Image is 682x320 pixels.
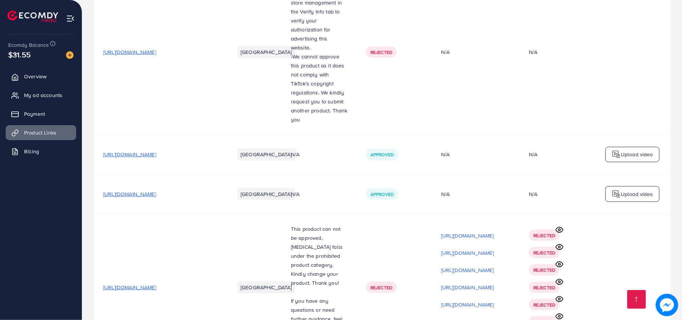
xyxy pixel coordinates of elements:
span: We cannot approve this product as it does not comply with TikTok's copyright regulations. We kind... [291,53,348,123]
li: [GEOGRAPHIC_DATA] [238,281,295,293]
span: Approved [370,191,394,197]
span: Rejected [533,267,555,273]
span: $31.55 [8,49,31,60]
div: N/A [529,190,537,198]
div: N/A [529,48,537,56]
img: logo [612,150,621,159]
span: Rejected [533,284,555,291]
p: This product can not be approved, [MEDICAL_DATA] falls under the prohibited product category. Kin... [291,224,348,287]
span: Rejected [533,250,555,256]
span: - [291,53,292,60]
a: Product Links [6,125,76,140]
span: N/A [291,190,300,198]
span: Rejected [370,49,392,55]
span: [URL][DOMAIN_NAME] [103,48,156,56]
div: N/A [441,151,511,158]
span: [URL][DOMAIN_NAME] [103,284,156,291]
li: [GEOGRAPHIC_DATA] [238,46,295,58]
img: menu [66,14,75,23]
p: Upload video [621,190,653,199]
p: [URL][DOMAIN_NAME] [441,283,494,292]
span: [URL][DOMAIN_NAME] [103,190,156,198]
p: [URL][DOMAIN_NAME] [441,266,494,275]
span: [URL][DOMAIN_NAME] [103,151,156,158]
span: Rejected [533,232,555,239]
div: N/A [441,190,511,198]
p: [URL][DOMAIN_NAME] [441,231,494,240]
img: image [66,51,74,59]
img: logo [612,190,621,199]
p: [URL][DOMAIN_NAME] [441,300,494,309]
li: [GEOGRAPHIC_DATA] [238,148,295,160]
a: Overview [6,69,76,84]
p: [URL][DOMAIN_NAME] [441,248,494,257]
span: N/A [291,151,300,158]
span: Rejected [370,284,392,291]
span: My ad accounts [24,91,62,99]
span: Product Links [24,129,56,136]
img: image [656,294,678,316]
span: Rejected [533,302,555,308]
li: [GEOGRAPHIC_DATA] [238,188,295,200]
span: Overview [24,73,47,80]
a: My ad accounts [6,88,76,103]
p: Upload video [621,150,653,159]
img: logo [8,10,58,22]
a: Billing [6,144,76,159]
span: Ecomdy Balance [8,41,49,49]
span: Payment [24,110,45,118]
a: Payment [6,106,76,121]
span: Approved [370,151,394,158]
div: N/A [441,48,511,56]
div: N/A [529,151,537,158]
span: Billing [24,148,39,155]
